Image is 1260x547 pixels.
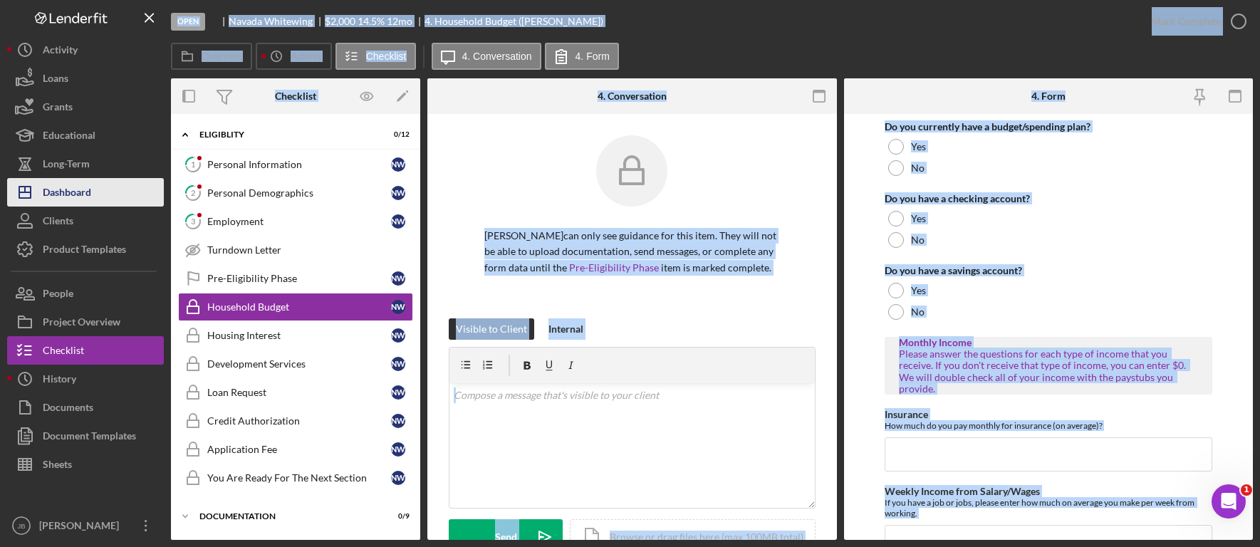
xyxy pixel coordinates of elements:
div: 12 mo [387,16,412,27]
button: Project Overview [7,308,164,336]
label: Weekly Income from Salary/Wages [885,485,1040,497]
button: Dashboard [7,178,164,207]
div: Visible to Client [456,318,527,340]
div: Eligiblity [199,130,374,139]
button: Documents [7,393,164,422]
tspan: 2 [191,188,195,197]
div: Pre-Eligibility Phase [207,273,391,284]
div: You Are Ready For The Next Section [207,472,391,484]
div: Open [171,13,205,31]
label: 4. Form [576,51,610,62]
div: Long-Term [43,150,90,182]
a: Clients [7,207,164,235]
a: Development ServicesNW [178,350,413,378]
div: Employment [207,216,391,227]
button: Activity [256,43,331,70]
a: 1Personal InformationNW [178,150,413,179]
button: Mark Complete [1137,7,1253,36]
div: People [43,279,73,311]
a: Educational [7,121,164,150]
div: 14.5 % [358,16,385,27]
button: Visible to Client [449,318,534,340]
button: 4. Conversation [432,43,541,70]
button: Checklist [335,43,416,70]
div: Loan Request [207,387,391,398]
div: Personal Information [207,159,391,170]
span: 1 [1241,484,1252,496]
div: Do you have a savings account? [885,265,1212,276]
label: Yes [911,213,926,224]
button: 4. Form [545,43,619,70]
label: Yes [911,285,926,296]
a: 3EmploymentNW [178,207,413,236]
label: Yes [911,141,926,152]
text: JB [17,522,25,530]
button: Document Templates [7,422,164,450]
a: Loan RequestNW [178,378,413,407]
div: Documentation [199,512,374,521]
div: How much do you pay monthly for insurance (on average)? [885,420,1212,431]
p: [PERSON_NAME] can only see guidance for this item. They will not be able to upload documentation,... [484,228,780,276]
a: Checklist [7,336,164,365]
div: Please answer the questions for each type of income that you receive. If you don't receive that t... [899,348,1198,394]
a: Application FeeNW [178,435,413,464]
button: Long-Term [7,150,164,178]
div: Document Templates [43,422,136,454]
iframe: Intercom live chat [1212,484,1246,519]
button: Sheets [7,450,164,479]
div: Monthly Income [899,337,1198,348]
div: Activity [43,36,78,68]
div: If you have a job or jobs, please enter how much on average you make per week from working. [885,497,1212,519]
button: Grants [7,93,164,121]
a: Credit AuthorizationNW [178,407,413,435]
div: Product Templates [43,235,126,267]
div: Household Budget [207,301,391,313]
div: 0 / 12 [384,130,410,139]
div: History [43,365,76,397]
label: No [911,306,925,318]
button: Overview [171,43,252,70]
div: N W [391,357,405,371]
div: Credit Authorization [207,415,391,427]
button: Internal [541,318,590,340]
div: Internal [548,318,583,340]
div: Dashboard [43,178,91,210]
div: Checklist [275,90,316,102]
label: No [911,234,925,246]
span: $2,000 [325,15,355,27]
div: N W [391,414,405,428]
div: Personal Demographics [207,187,391,199]
label: Overview [202,51,243,62]
div: 4. Form [1031,90,1066,102]
button: Loans [7,64,164,93]
button: JB[PERSON_NAME] [7,511,164,540]
div: Project Overview [43,308,120,340]
div: N W [391,271,405,286]
div: N W [391,385,405,400]
a: 2Personal DemographicsNW [178,179,413,207]
button: Product Templates [7,235,164,264]
label: No [911,162,925,174]
div: Do you currently have a budget/spending plan? [885,121,1212,132]
div: N W [391,186,405,200]
div: Do you have a checking account? [885,193,1212,204]
div: Housing Interest [207,330,391,341]
a: Household BudgetNW [178,293,413,321]
div: 0 / 9 [384,512,410,521]
a: You Are Ready For The Next SectionNW [178,464,413,492]
a: Pre-Eligibility Phase [569,261,659,273]
div: Development Services [207,358,391,370]
div: 4. Conversation [598,90,667,102]
div: Sheets [43,450,72,482]
div: N W [391,328,405,343]
label: Insurance [885,408,928,420]
a: Housing InterestNW [178,321,413,350]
